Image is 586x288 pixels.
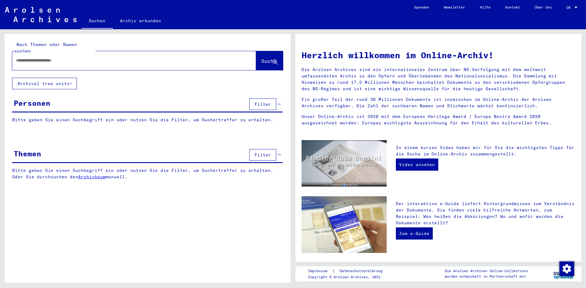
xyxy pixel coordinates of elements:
div: Themen [14,148,41,159]
span: Suche [261,58,277,64]
p: Die Arolsen Archives sind ein internationales Zentrum über NS-Verfolgung mit dem weltweit umfasse... [302,66,575,92]
img: Arolsen_neg.svg [5,7,77,22]
a: Video ansehen [396,158,438,171]
span: DE [566,5,573,10]
img: eguide.jpg [302,196,387,253]
p: wurden entwickelt in Partnerschaft mit [445,274,528,279]
a: Impressum [308,268,332,274]
a: Suchen [81,13,113,29]
p: Die Arolsen Archives Online-Collections [445,268,528,274]
a: Archivbaum [78,174,106,180]
div: | [308,268,390,274]
h1: Herzlich willkommen im Online-Archiv! [302,49,575,62]
p: Ein großer Teil der rund 30 Millionen Dokumente ist inzwischen im Online-Archiv der Arolsen Archi... [302,96,575,109]
p: In einem kurzen Video haben wir für Sie die wichtigsten Tipps für die Suche im Online-Archiv zusa... [396,144,575,157]
span: Filter [255,101,271,107]
p: Der interaktive e-Guide liefert Hintergrundwissen zum Verständnis der Dokumente. Sie finden viele... [396,201,575,226]
button: Suche [256,51,283,70]
div: Zustimmung ändern [559,261,574,276]
button: Archival tree units [12,78,77,89]
div: Personen [14,98,50,108]
button: Filter [249,149,276,161]
a: Archiv erkunden [113,13,168,28]
img: video.jpg [302,140,387,187]
a: Datenschutzerklärung [335,268,390,274]
button: Filter [249,98,276,110]
p: Unser Online-Archiv ist 2020 mit dem European Heritage Award / Europa Nostra Award 2020 ausgezeic... [302,113,575,126]
p: Bitte geben Sie einen Suchbegriff ein oder nutzen Sie die Filter, um Suchertreffer zu erhalten. [12,117,283,123]
p: Copyright © Arolsen Archives, 2021 [308,274,390,280]
img: Zustimmung ändern [559,261,574,276]
span: Filter [255,152,271,158]
img: yv_logo.png [552,266,575,281]
p: Bitte geben Sie einen Suchbegriff ein oder nutzen Sie die Filter, um Suchertreffer zu erhalten. O... [12,167,283,180]
mat-label: Nach Themen oder Namen suchen [14,42,77,54]
a: Zum e-Guide [396,227,433,240]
